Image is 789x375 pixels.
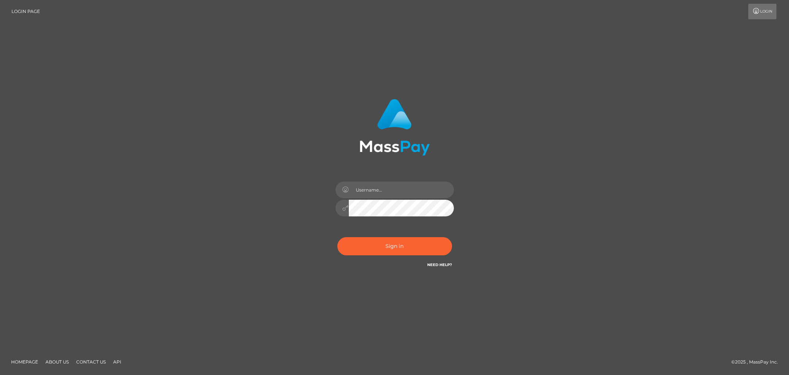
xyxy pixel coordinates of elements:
img: MassPay Login [360,99,430,156]
a: Contact Us [73,356,109,368]
button: Sign in [337,237,452,255]
a: API [110,356,124,368]
a: Login Page [11,4,40,19]
a: Need Help? [427,262,452,267]
a: Homepage [8,356,41,368]
div: © 2025 , MassPay Inc. [731,358,783,366]
a: About Us [43,356,72,368]
a: Login [748,4,776,19]
input: Username... [349,182,454,198]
